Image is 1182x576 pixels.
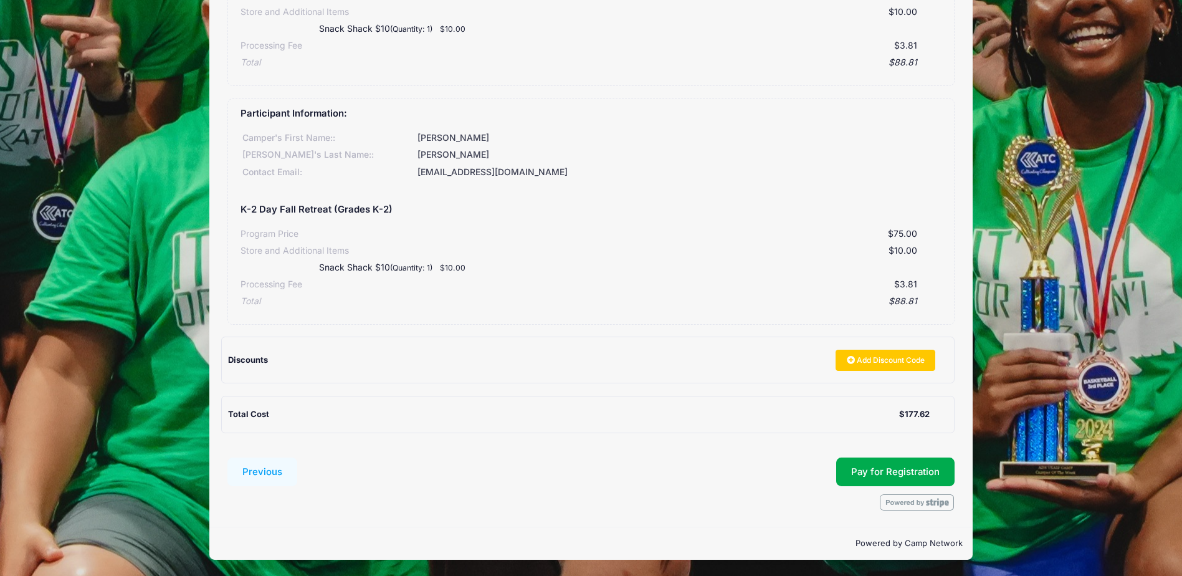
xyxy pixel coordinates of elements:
div: [PERSON_NAME] [416,132,941,145]
h5: K-2 Day Fall Retreat (Grades K-2) [241,204,393,216]
small: $10.00 [440,263,465,272]
small: $10.00 [440,24,465,34]
button: Pay for Registration [836,458,955,486]
div: $88.81 [260,56,917,69]
span: $75.00 [888,228,917,239]
div: Camper's First Name:: [241,132,416,145]
div: Processing Fee [241,278,302,291]
div: Store and Additional Items [241,244,349,257]
h5: Participant Information: [241,108,941,120]
div: [PERSON_NAME]'s Last Name:: [241,148,416,161]
div: $10.00 [349,6,917,19]
a: Add Discount Code [836,350,935,371]
div: Total [241,295,260,308]
div: Program Price [241,228,298,241]
div: $10.00 [349,244,917,257]
span: Discounts [228,355,268,365]
div: Total [241,56,260,69]
button: Previous [227,458,297,486]
div: Contact Email: [241,166,416,179]
div: $3.81 [302,278,917,291]
p: Powered by Camp Network [219,537,962,550]
div: Total Cost [228,408,898,421]
div: $3.81 [302,39,917,52]
div: [EMAIL_ADDRESS][DOMAIN_NAME] [416,166,941,179]
div: Snack Shack $10 [294,261,710,274]
div: Processing Fee [241,39,302,52]
div: $88.81 [260,295,917,308]
div: Snack Shack $10 [294,22,710,36]
div: $177.62 [899,408,930,421]
small: (Quantity: 1) [390,24,432,34]
div: [PERSON_NAME] [416,148,941,161]
div: Store and Additional Items [241,6,349,19]
small: (Quantity: 1) [390,263,432,272]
